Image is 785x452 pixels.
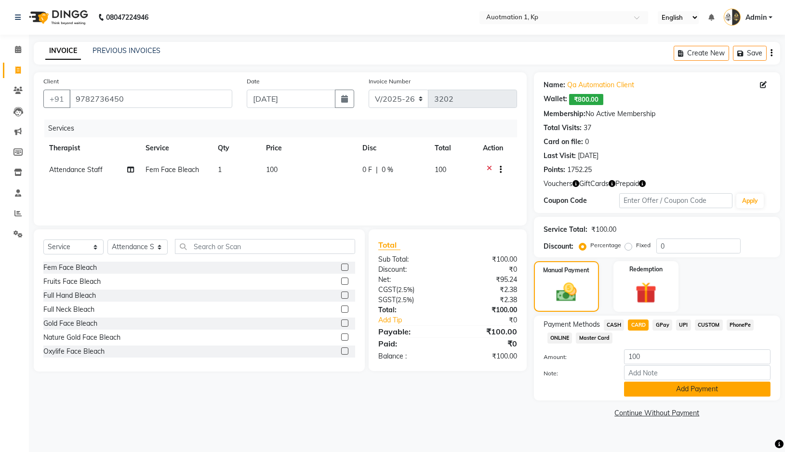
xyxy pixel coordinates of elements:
span: 0 F [362,165,372,175]
span: GPay [652,319,672,331]
div: Name: [544,80,565,90]
span: ₹800.00 [569,94,603,105]
label: Percentage [590,241,621,250]
input: Add Note [624,365,771,380]
div: ( ) [371,295,448,305]
div: 0 [585,137,589,147]
label: Client [43,77,59,86]
input: Search or Scan [175,239,355,254]
input: Enter Offer / Coupon Code [619,193,733,208]
div: Membership: [544,109,585,119]
th: Price [260,137,357,159]
div: Discount: [544,241,573,252]
th: Total [429,137,477,159]
div: ₹100.00 [448,326,524,337]
div: Card on file: [544,137,583,147]
th: Action [477,137,517,159]
span: SGST [378,295,396,304]
span: 2.5% [398,296,412,304]
label: Manual Payment [543,266,589,275]
div: Points: [544,165,565,175]
label: Amount: [536,353,617,361]
span: Payment Methods [544,319,600,330]
img: _gift.svg [629,279,663,306]
label: Redemption [629,265,663,274]
div: Paid: [371,338,448,349]
button: Save [733,46,767,61]
button: Create New [674,46,729,61]
label: Invoice Number [369,77,411,86]
button: Add Payment [624,382,771,397]
div: ₹100.00 [448,351,524,361]
span: | [376,165,378,175]
span: Fem Face Bleach [146,165,199,174]
div: [DATE] [578,151,599,161]
div: Coupon Code [544,196,619,206]
div: Services [44,120,524,137]
input: Search by Name/Mobile/Email/Code [69,90,232,108]
th: Therapist [43,137,140,159]
span: CASH [604,319,625,331]
div: ₹100.00 [448,305,524,315]
th: Service [140,137,212,159]
div: ₹0 [448,265,524,275]
img: _cash.svg [550,280,583,304]
img: Admin [724,9,741,26]
div: ₹95.24 [448,275,524,285]
span: PhonePe [727,319,754,331]
div: Sub Total: [371,254,448,265]
div: Total Visits: [544,123,582,133]
a: Add Tip [371,315,460,325]
div: ₹100.00 [591,225,616,235]
div: ₹2.38 [448,295,524,305]
div: ₹0 [448,338,524,349]
span: CGST [378,285,396,294]
div: Fem Face Bleach [43,263,97,273]
div: Gold Face Bleach [43,319,97,329]
span: Vouchers [544,179,572,189]
div: ₹0 [460,315,524,325]
label: Fixed [636,241,651,250]
a: Continue Without Payment [536,408,778,418]
span: 2.5% [398,286,412,293]
div: Total: [371,305,448,315]
label: Date [247,77,260,86]
div: No Active Membership [544,109,771,119]
span: Master Card [576,332,612,344]
span: CUSTOM [695,319,723,331]
span: 1 [218,165,222,174]
div: 1752.25 [567,165,592,175]
div: Oxylife Face Bleach [43,346,105,357]
div: Service Total: [544,225,587,235]
span: CARD [628,319,649,331]
button: +91 [43,90,70,108]
span: 100 [435,165,446,174]
a: Qa Automation Client [567,80,634,90]
div: Payable: [371,326,448,337]
div: Full Neck Bleach [43,305,94,315]
div: ₹100.00 [448,254,524,265]
a: INVOICE [45,42,81,60]
span: Admin [745,13,767,23]
span: ONLINE [547,332,572,344]
span: 100 [266,165,278,174]
label: Note: [536,369,617,378]
span: UPI [676,319,691,331]
div: Wallet: [544,94,567,105]
div: Balance : [371,351,448,361]
span: Prepaid [615,179,639,189]
div: ₹2.38 [448,285,524,295]
div: Discount: [371,265,448,275]
th: Disc [357,137,429,159]
span: 0 % [382,165,393,175]
div: Fruits Face Bleach [43,277,101,287]
div: Net: [371,275,448,285]
div: Last Visit: [544,151,576,161]
div: Full Hand Bleach [43,291,96,301]
span: Total [378,240,400,250]
span: GiftCards [579,179,609,189]
div: Nature Gold Face Bleach [43,332,120,343]
div: ( ) [371,285,448,295]
th: Qty [212,137,260,159]
span: Attendance Staff [49,165,103,174]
